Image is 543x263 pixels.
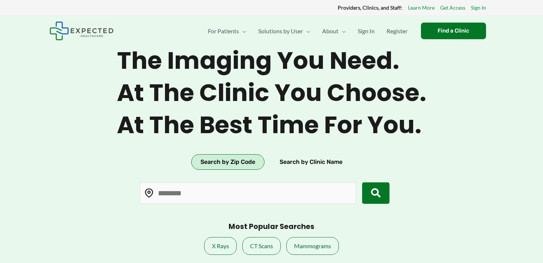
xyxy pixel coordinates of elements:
[252,18,316,44] a: Solutions by UserMenu Toggle
[50,21,114,40] img: Expected Healthcare Logo - side, dark font, small
[471,3,486,13] a: Sign In
[381,18,414,44] a: Register
[239,18,246,44] span: Menu Toggle
[208,18,239,44] span: For Patients
[202,18,414,44] nav: Primary Site Navigation
[242,237,281,255] a: CT Scans
[204,237,237,255] a: X Rays
[229,222,314,232] h3: Most Popular Searches
[117,47,426,75] span: The imaging you need.
[144,188,154,198] img: Location pin
[258,18,303,44] span: Solutions by User
[421,23,486,39] a: Find a Clinic
[270,154,352,170] button: Search by Clinic Name
[387,18,408,44] span: Register
[316,18,352,44] a: AboutMenu Toggle
[440,3,465,13] a: Get Access
[352,18,381,44] a: Sign In
[191,154,264,170] button: Search by Zip Code
[286,237,339,255] a: Mammograms
[303,18,310,44] span: Menu Toggle
[117,111,426,139] span: At the best time for you.
[322,18,338,44] span: About
[338,18,346,44] span: Menu Toggle
[117,79,426,107] span: At the clinic you choose.
[408,3,435,13] a: Learn More
[202,18,252,44] a: For PatientsMenu Toggle
[358,18,375,44] span: Sign In
[338,4,402,11] strong: Providers, Clinics, and Staff:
